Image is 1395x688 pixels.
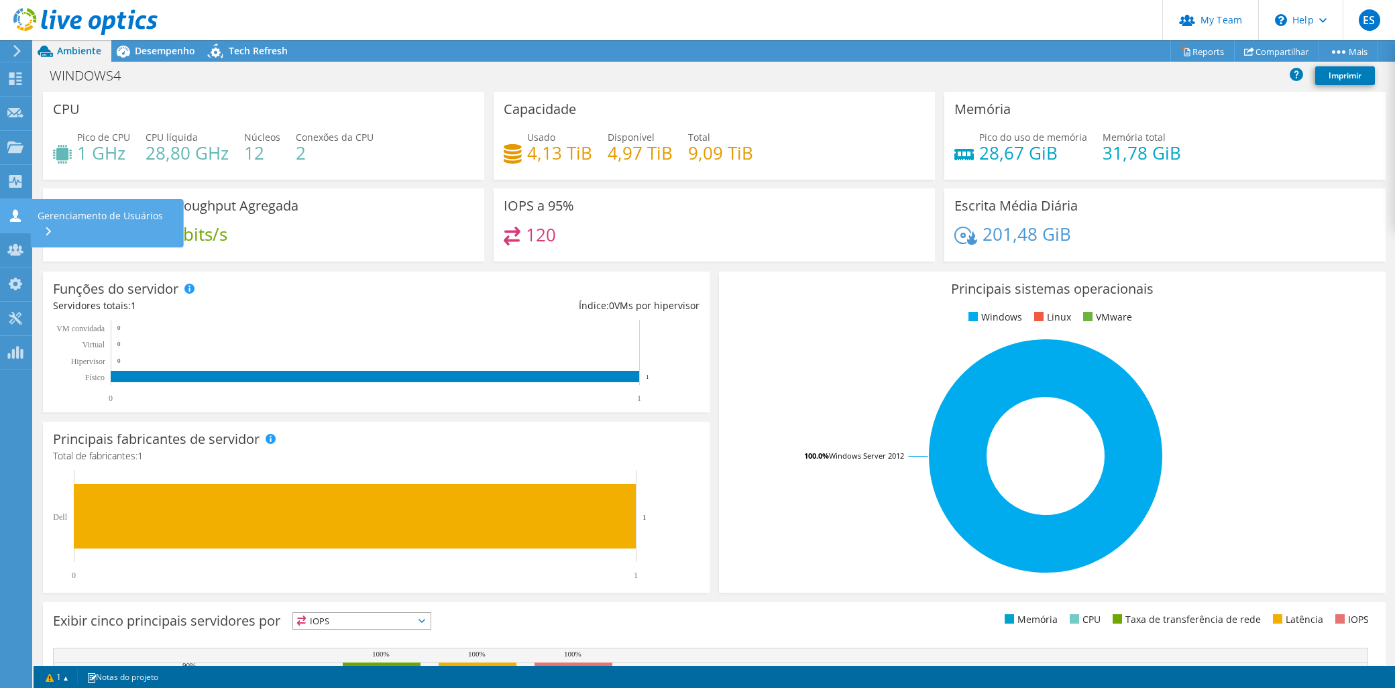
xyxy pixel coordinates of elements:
[954,198,1078,213] h3: Escrita Média Diária
[109,394,113,403] text: 0
[564,650,581,658] text: 100%
[44,68,142,83] h1: WINDOWS4
[131,299,136,312] span: 1
[117,341,121,347] text: 0
[53,198,298,213] h3: Maxima Network Throughput Agregada
[82,340,105,349] text: Virtual
[688,146,753,160] h4: 9,09 TiB
[468,650,486,658] text: 100%
[979,131,1087,144] span: Pico do uso de memória
[608,146,673,160] h4: 4,97 TiB
[296,146,374,160] h4: 2
[1319,41,1378,62] a: Mais
[504,102,576,117] h3: Capacidade
[53,282,178,296] h3: Funções do servidor
[1315,66,1375,85] a: Imprimir
[117,325,121,331] text: 0
[182,661,196,669] text: 90%
[77,146,130,160] h4: 1 GHz
[36,669,78,685] a: 1
[77,131,130,144] span: Pico de CPU
[526,227,556,242] h4: 120
[135,44,195,57] span: Desempenho
[504,198,574,213] h3: IOPS a 95%
[53,432,260,447] h3: Principais fabricantes de servidor
[1001,612,1058,627] li: Memória
[72,571,76,580] text: 0
[637,394,641,403] text: 1
[983,227,1071,241] h4: 201,48 GiB
[244,131,280,144] span: Núcleos
[56,324,105,333] text: VM convidada
[1103,131,1166,144] span: Memória total
[979,146,1087,160] h4: 28,67 GiB
[688,131,710,144] span: Total
[372,650,390,658] text: 100%
[634,571,638,580] text: 1
[146,131,198,144] span: CPU líquida
[376,298,700,313] div: Índice: VMs por hipervisor
[229,44,288,57] span: Tech Refresh
[965,310,1022,325] li: Windows
[53,298,376,313] div: Servidores totais:
[829,451,904,461] tspan: Windows Server 2012
[53,449,700,463] h4: Total de fabricantes:
[31,199,184,247] div: Gerenciamento de Usuários
[137,449,143,462] span: 1
[117,357,121,364] text: 0
[646,374,649,380] text: 1
[85,373,105,382] tspan: Físico
[244,146,280,160] h4: 12
[146,146,229,160] h4: 28,80 GHz
[1270,612,1323,627] li: Latência
[804,451,829,461] tspan: 100.0%
[71,357,105,366] text: Hipervisor
[296,131,374,144] span: Conexões da CPU
[53,102,80,117] h3: CPU
[527,131,555,144] span: Usado
[293,613,431,629] span: IOPS
[1234,41,1319,62] a: Compartilhar
[527,146,592,160] h4: 4,13 TiB
[1109,612,1261,627] li: Taxa de transferência de rede
[1080,310,1132,325] li: VMware
[729,282,1376,296] h3: Principais sistemas operacionais
[1359,9,1380,31] span: ES
[1031,310,1071,325] li: Linux
[77,669,168,685] a: Notas do projeto
[1275,14,1287,26] svg: \n
[954,102,1011,117] h3: Memória
[1332,612,1369,627] li: IOPS
[53,512,67,522] text: Dell
[609,299,614,312] span: 0
[57,44,101,57] span: Ambiente
[1103,146,1181,160] h4: 31,78 GiB
[643,513,647,521] text: 1
[1066,612,1101,627] li: CPU
[608,131,655,144] span: Disponível
[1170,41,1235,62] a: Reports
